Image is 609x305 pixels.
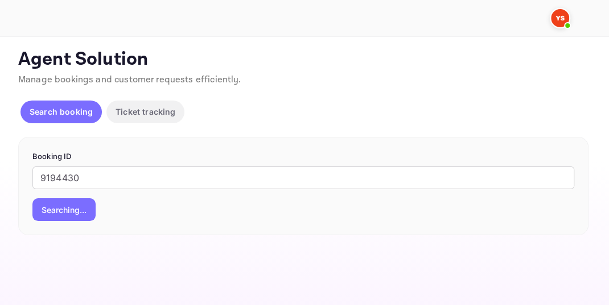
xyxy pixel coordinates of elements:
[116,106,175,118] p: Ticket tracking
[32,166,574,189] input: Enter Booking ID (e.g., 63782194)
[32,198,96,221] button: Searching...
[551,9,569,27] img: Yandex Support
[30,106,93,118] p: Search booking
[18,74,241,86] span: Manage bookings and customer requests efficiently.
[18,48,589,71] p: Agent Solution
[32,151,574,162] p: Booking ID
